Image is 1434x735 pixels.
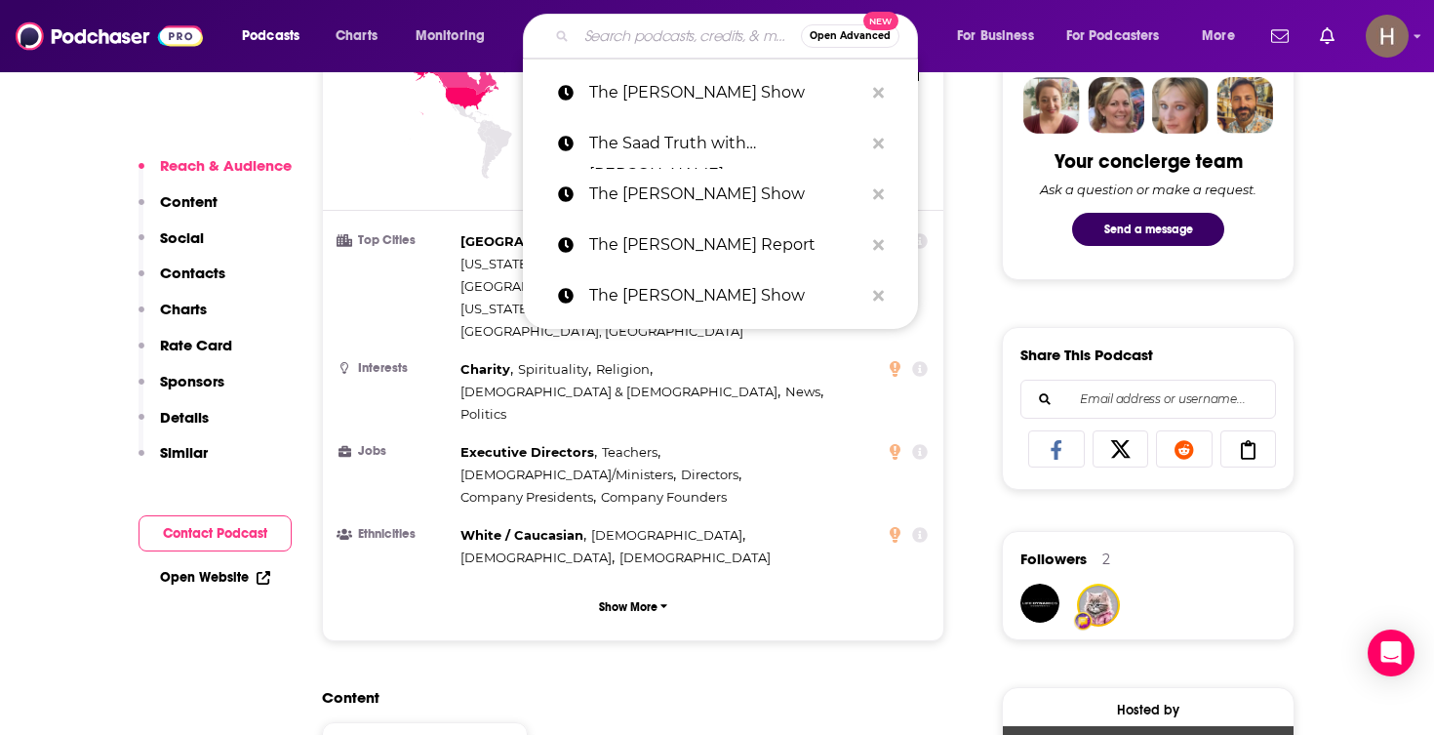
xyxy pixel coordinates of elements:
h3: Share This Podcast [1020,346,1153,364]
span: , [460,253,569,275]
span: For Podcasters [1066,22,1160,50]
p: Contacts [160,264,225,282]
span: [DEMOGRAPHIC_DATA] [460,550,612,565]
a: The [PERSON_NAME] Show [523,169,918,220]
h3: Ethnicities [339,528,453,541]
p: Sponsors [160,372,224,390]
span: [DEMOGRAPHIC_DATA] [591,527,742,543]
span: , [518,358,591,381]
a: The [PERSON_NAME] Report [523,220,918,270]
p: Content [160,192,218,211]
p: The Ross Kaminsky Show [589,270,863,321]
span: [US_STATE], D. C. [460,256,566,271]
span: Logged in as hpoole [1366,15,1409,58]
button: Social [139,228,204,265]
a: Show notifications dropdown [1312,20,1342,53]
button: Contact Podcast [139,515,292,551]
p: The Saad Truth with Dr. Saad [589,118,863,169]
span: Company Founders [601,489,727,505]
div: Search followers [1020,380,1276,419]
button: Open AdvancedNew [801,24,899,48]
a: Podchaser - Follow, Share and Rate Podcasts [16,18,203,55]
span: [DEMOGRAPHIC_DATA] & [DEMOGRAPHIC_DATA] [460,384,777,399]
div: Ask a question or make a request. [1040,182,1256,197]
span: , [460,486,596,509]
span: [DEMOGRAPHIC_DATA]/Ministers [460,467,673,482]
p: Details [160,408,209,427]
button: open menu [943,20,1058,52]
span: [GEOGRAPHIC_DATA], [GEOGRAPHIC_DATA] [460,323,743,339]
a: Share on Reddit [1156,430,1213,468]
span: [GEOGRAPHIC_DATA], [GEOGRAPHIC_DATA] [460,278,743,294]
button: Reach & Audience [139,156,292,192]
span: Directors [681,467,738,482]
button: Contacts [139,264,225,300]
span: Politics [460,406,506,422]
span: Spirituality [518,361,588,377]
span: White / Caucasian [460,527,583,543]
span: News [785,384,820,399]
span: , [681,464,741,486]
button: open menu [1054,20,1188,52]
img: Sydney Profile [1023,77,1080,134]
a: LifeDynamics [1020,584,1059,623]
span: Teachers [602,444,657,460]
span: Open Advanced [810,31,891,41]
a: Share on X/Twitter [1093,430,1149,468]
span: [DEMOGRAPHIC_DATA] [619,550,771,565]
input: Email address or username... [1037,381,1259,418]
a: The [PERSON_NAME] Show [523,67,918,118]
span: , [785,381,823,403]
p: Social [160,228,204,247]
p: Show More [599,600,657,614]
button: Details [139,408,209,444]
span: Company Presidents [460,489,593,505]
button: Content [139,192,218,228]
button: Send a message [1072,213,1224,246]
p: Similar [160,443,208,462]
div: 2 [1102,551,1110,568]
a: Show notifications dropdown [1263,20,1296,53]
div: Search podcasts, credits, & more... [541,14,936,59]
a: Copy Link [1220,430,1277,468]
button: Sponsors [139,372,224,408]
a: Share on Facebook [1028,430,1085,468]
p: Charts [160,300,207,318]
button: Show profile menu [1366,15,1409,58]
span: Monitoring [416,22,485,50]
span: [US_STATE], [GEOGRAPHIC_DATA] [460,301,676,316]
span: Charts [336,22,378,50]
span: , [591,524,745,547]
button: open menu [402,20,510,52]
span: , [460,524,586,547]
span: Religion [596,361,650,377]
span: , [460,381,780,403]
span: , [460,441,597,464]
div: Open Intercom Messenger [1368,630,1414,676]
h2: Content [322,688,929,707]
span: More [1202,22,1235,50]
input: Search podcasts, credits, & more... [577,20,801,52]
h3: Interests [339,362,453,375]
div: Hosted by [1003,702,1294,718]
img: Jon Profile [1216,77,1273,134]
p: The Rubin Report [589,220,863,270]
a: The Saad Truth with [PERSON_NAME] [523,118,918,169]
a: Charts [323,20,389,52]
span: , [460,464,676,486]
img: Barbara Profile [1088,77,1144,134]
span: , [460,358,513,381]
span: , [596,358,653,381]
span: , [460,547,615,569]
span: , [460,230,765,253]
img: LTSings [1079,586,1118,625]
img: Jules Profile [1152,77,1209,134]
div: Your concierge team [1055,149,1243,174]
span: , [602,441,660,464]
span: For Business [957,22,1034,50]
button: Charts [139,300,207,336]
button: Similar [139,443,208,479]
h3: Jobs [339,445,453,458]
button: open menu [1188,20,1259,52]
p: Reach & Audience [160,156,292,175]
